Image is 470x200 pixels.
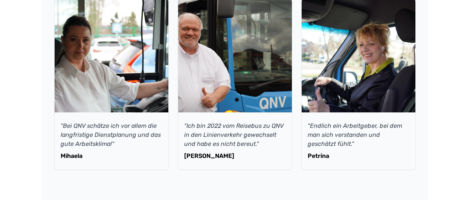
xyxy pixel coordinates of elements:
[308,152,409,161] p: Petrina
[61,152,162,161] p: Mihaela
[184,152,286,161] p: [PERSON_NAME]
[308,121,409,148] p: "Endlich ein Arbeitgeber, bei dem man sich verstanden und geschätzt fühlt."
[184,121,286,148] p: "Ich bin 2022 vom Reisebus zu QNV in den Linienverkehr gewechselt und habe es nicht bereut."
[61,121,162,148] p: "Bei QNV schätze ich vor allem die langfristige Dienstplanung und das gute Arbeitsklima!"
